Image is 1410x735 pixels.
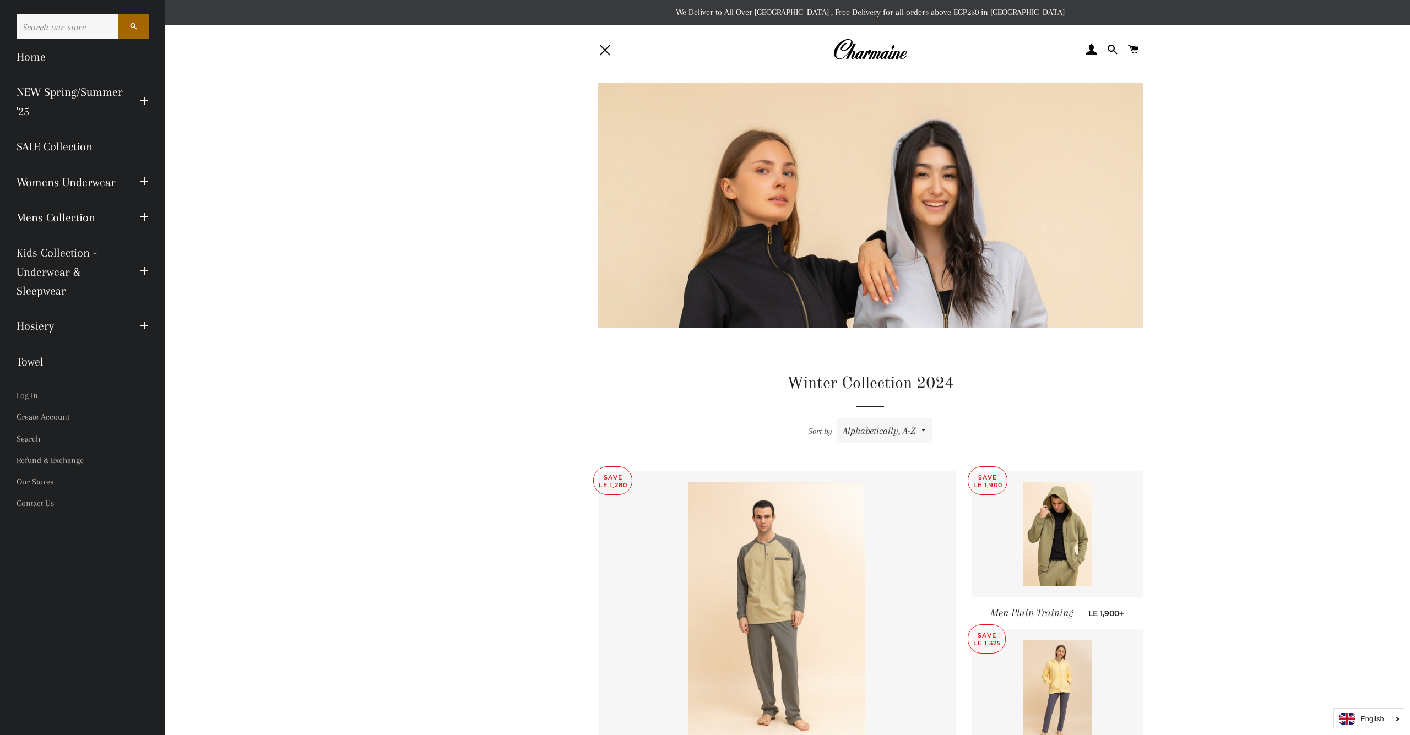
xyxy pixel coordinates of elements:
[968,467,1007,495] p: Save LE 1,900
[8,344,157,379] a: Towel
[8,308,132,344] a: Hosiery
[8,493,157,514] a: Contact Us
[1078,608,1084,618] span: —
[972,597,1143,629] a: Men Plain Training — LE 1,900
[598,372,1143,395] h1: Winter Collection 2024
[8,385,157,406] a: Log In
[594,467,632,495] p: Save LE 1,280
[8,74,132,129] a: NEW Spring/Summer '25
[8,428,157,450] a: Search
[8,39,157,74] a: Home
[8,471,157,493] a: Our Stores
[8,450,157,471] a: Refund & Exchange
[990,607,1073,619] span: Men Plain Training
[8,406,157,428] a: Create Account
[968,625,1005,653] p: Save LE 1,325
[1360,715,1384,722] i: English
[1088,608,1124,618] span: LE 1,900
[8,129,157,164] a: SALE Collection
[833,37,907,62] img: Charmaine Egypt
[8,200,132,235] a: Mens Collection
[809,426,832,436] span: Sort by
[8,235,132,308] a: Kids Collection - Underwear & Sleepwear
[8,165,132,200] a: Womens Underwear
[17,14,118,39] input: Search our store
[1339,713,1398,725] a: English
